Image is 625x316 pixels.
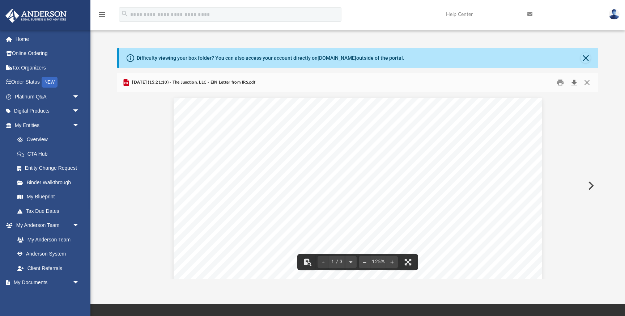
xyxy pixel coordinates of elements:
a: Online Ordering [5,46,90,61]
div: Current zoom level [370,260,386,264]
span: arrow_drop_down [72,218,87,233]
span: 1 / 3 [329,260,345,264]
span: arrow_drop_down [72,104,87,119]
a: Client Referrals [10,261,87,275]
a: Overview [10,132,90,147]
i: search [121,10,129,18]
button: Close [581,53,591,63]
button: Print [553,77,568,88]
div: File preview [117,92,598,279]
div: NEW [42,77,58,88]
a: Box [10,290,83,304]
a: My Anderson Team [10,232,83,247]
img: Anderson Advisors Platinum Portal [3,9,69,23]
button: Zoom out [359,254,370,270]
button: Enter fullscreen [400,254,416,270]
a: My Documentsarrow_drop_down [5,275,87,290]
a: Anderson System [10,247,87,261]
span: arrow_drop_down [72,275,87,290]
i: menu [98,10,106,19]
span: arrow_drop_down [72,118,87,133]
button: Next File [582,176,598,196]
div: Document Viewer [117,92,598,279]
span: arrow_drop_down [72,89,87,104]
a: Tax Organizers [5,60,90,75]
a: Tax Due Dates [10,204,90,218]
a: My Blueprint [10,190,87,204]
a: Home [5,32,90,46]
button: Toggle findbar [299,254,315,270]
a: My Anderson Teamarrow_drop_down [5,218,87,233]
div: Difficulty viewing your box folder? You can also access your account directly on outside of the p... [137,54,404,62]
a: CTA Hub [10,147,90,161]
button: Zoom in [386,254,398,270]
button: Download [567,77,581,88]
a: Digital Productsarrow_drop_down [5,104,90,118]
span: [DATE] (15:21:10) - The Junction, LLC - EIN Letter from IRS.pdf [131,79,255,86]
a: Platinum Q&Aarrow_drop_down [5,89,90,104]
button: Next page [345,254,357,270]
a: Binder Walkthrough [10,175,90,190]
button: Close [581,77,594,88]
div: Preview [117,73,598,279]
a: Entity Change Request [10,161,90,176]
a: [DOMAIN_NAME] [318,55,356,61]
a: My Entitiesarrow_drop_down [5,118,90,132]
a: Order StatusNEW [5,75,90,90]
a: menu [98,14,106,19]
button: 1 / 3 [329,254,345,270]
img: User Pic [609,9,620,20]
